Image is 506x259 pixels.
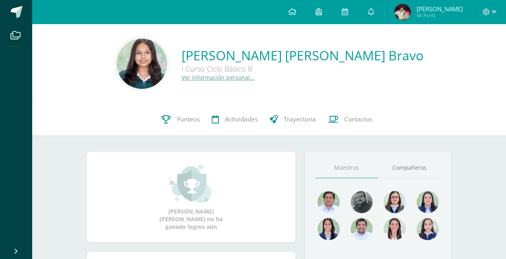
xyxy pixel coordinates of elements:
img: achievement_small.png [169,163,213,203]
span: [PERSON_NAME] [417,5,463,13]
img: 4179e05c207095638826b52d0d6e7b97.png [351,191,373,213]
a: Ver información personal... [182,74,255,81]
a: [PERSON_NAME] [PERSON_NAME] Bravo [182,47,423,64]
a: Compañeros [378,158,441,178]
a: Contactos [322,103,378,136]
img: 421193c219fb0d09e137c3cdd2ddbd05.png [417,191,439,213]
img: d4e0c534ae446c0d00535d3bb96704e9.png [318,218,340,240]
span: Punteos [177,115,200,123]
a: Punteos [155,103,206,136]
img: e0582db7cc524a9960c08d03de9ec803.png [417,218,439,240]
a: Actividades [206,103,264,136]
div: [PERSON_NAME] [PERSON_NAME] no ha ganado logros aún [151,163,231,230]
img: 2928173b59948196966dad9e2036a027.png [351,218,373,240]
div: I Curso Ciclo Básico B [182,64,423,74]
a: Maestros [315,158,378,178]
span: Trayectoria [284,115,316,123]
img: 9e1b7ce4e6aa0d8e84a9b74fa5951954.png [384,191,406,213]
a: Trayectoria [264,103,322,136]
img: 1e7bfa517bf798cc96a9d855bf172288.png [318,191,340,213]
img: 38d188cc98c34aa903096de2d1c9671e.png [384,218,406,240]
img: 6f9154d24b7d100136f11ddb5cdd2b35.png [117,39,167,89]
span: Contactos [344,115,372,123]
span: Actividades [225,115,258,123]
span: Mi Perfil [417,12,463,19]
img: 39663507029ff90682e9bc84b4eb0057.png [394,4,411,20]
